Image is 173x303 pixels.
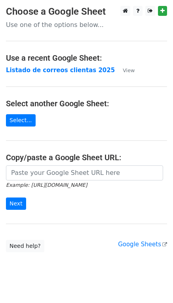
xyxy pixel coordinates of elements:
small: Example: [URL][DOMAIN_NAME] [6,182,87,188]
input: Next [6,198,26,210]
h3: Choose a Google Sheet [6,6,167,17]
h4: Copy/paste a Google Sheet URL: [6,153,167,162]
a: Google Sheets [118,241,167,248]
a: Select... [6,114,36,127]
small: View [123,67,135,73]
input: Paste your Google Sheet URL here [6,165,163,180]
p: Use one of the options below... [6,21,167,29]
a: Listado de correos clientas 2025 [6,67,115,74]
a: Need help? [6,240,44,252]
a: View [115,67,135,74]
h4: Use a recent Google Sheet: [6,53,167,63]
h4: Select another Google Sheet: [6,99,167,108]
